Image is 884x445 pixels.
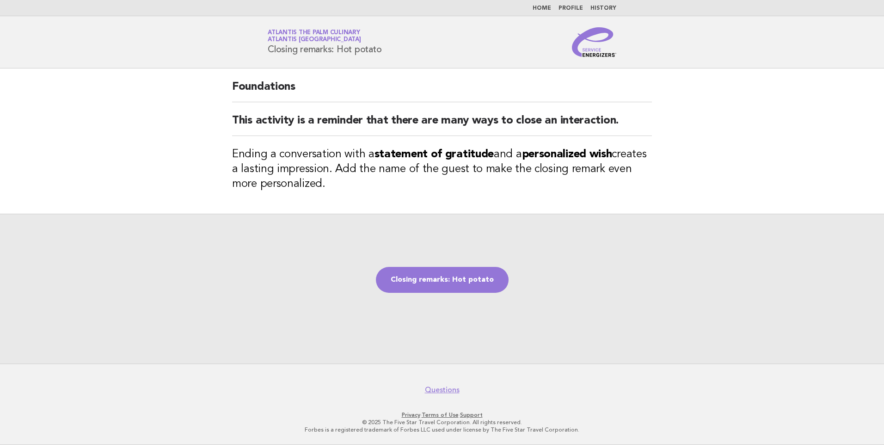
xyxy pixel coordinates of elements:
[533,6,551,11] a: Home
[402,412,420,418] a: Privacy
[590,6,616,11] a: History
[232,113,652,136] h2: This activity is a reminder that there are many ways to close an interaction.
[422,412,459,418] a: Terms of Use
[159,411,725,419] p: · ·
[232,80,652,102] h2: Foundations
[374,149,494,160] strong: statement of gratitude
[460,412,483,418] a: Support
[522,149,612,160] strong: personalized wish
[232,147,652,192] h3: Ending a conversation with a and a creates a lasting impression. Add the name of the guest to mak...
[159,419,725,426] p: © 2025 The Five Star Travel Corporation. All rights reserved.
[268,30,381,54] h1: Closing remarks: Hot potato
[559,6,583,11] a: Profile
[376,267,509,293] a: Closing remarks: Hot potato
[425,385,460,395] a: Questions
[268,37,361,43] span: Atlantis [GEOGRAPHIC_DATA]
[159,426,725,433] p: Forbes is a registered trademark of Forbes LLC used under license by The Five Star Travel Corpora...
[572,27,616,57] img: Service Energizers
[268,30,361,43] a: Atlantis The Palm CulinaryAtlantis [GEOGRAPHIC_DATA]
